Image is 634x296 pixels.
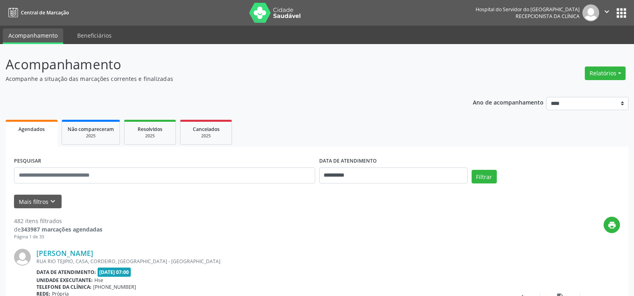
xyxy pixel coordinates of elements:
[472,170,497,183] button: Filtrar
[3,28,63,44] a: Acompanhamento
[130,133,170,139] div: 2025
[14,225,102,234] div: de
[138,126,162,133] span: Resolvidos
[36,258,500,265] div: RUA RIO TEJIPIO, CASA, CORDEIRO, [GEOGRAPHIC_DATA] - [GEOGRAPHIC_DATA]
[68,126,114,133] span: Não compareceram
[72,28,117,42] a: Beneficiários
[94,277,103,284] span: Hse
[14,155,41,167] label: PESQUISAR
[608,221,616,230] i: print
[93,284,136,290] span: [PHONE_NUMBER]
[14,195,62,209] button: Mais filtroskeyboard_arrow_down
[98,268,131,277] span: [DATE] 07:00
[604,217,620,233] button: print
[193,126,220,133] span: Cancelados
[599,4,614,21] button: 
[6,75,442,83] p: Acompanhe a situação das marcações correntes e finalizadas
[14,234,102,240] div: Página 1 de 33
[582,4,599,21] img: img
[14,249,31,266] img: img
[319,155,377,167] label: DATA DE ATENDIMENTO
[473,97,544,107] p: Ano de acompanhamento
[6,6,69,19] a: Central de Marcação
[14,217,102,225] div: 482 itens filtrados
[36,249,93,258] a: [PERSON_NAME]
[585,66,626,80] button: Relatórios
[21,9,69,16] span: Central de Marcação
[68,133,114,139] div: 2025
[614,6,628,20] button: apps
[186,133,226,139] div: 2025
[36,269,96,276] b: Data de atendimento:
[36,277,93,284] b: Unidade executante:
[516,13,580,20] span: Recepcionista da clínica
[602,7,611,16] i: 
[36,284,92,290] b: Telefone da clínica:
[48,197,57,206] i: keyboard_arrow_down
[21,226,102,233] strong: 343987 marcações agendadas
[476,6,580,13] div: Hospital do Servidor do [GEOGRAPHIC_DATA]
[18,126,45,133] span: Agendados
[6,54,442,75] p: Acompanhamento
